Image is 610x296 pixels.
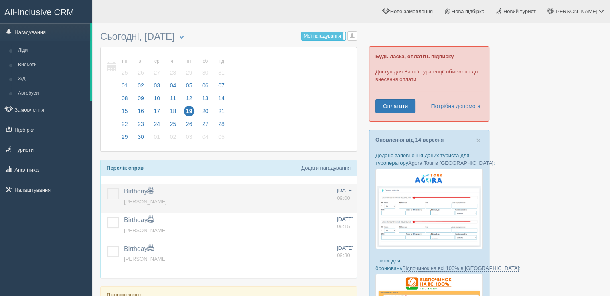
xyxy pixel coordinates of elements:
[216,93,227,103] span: 14
[168,58,178,65] small: чт
[182,107,197,120] a: 19
[184,80,195,91] span: 05
[503,8,536,14] span: Новий турист
[120,93,130,103] span: 08
[124,256,167,262] a: [PERSON_NAME]
[136,80,146,91] span: 02
[136,132,146,142] span: 30
[100,31,357,43] h3: Сьогодні, [DATE]
[182,132,197,145] a: 03
[0,0,92,22] a: All-Inclusive CRM
[149,120,164,132] a: 24
[152,93,162,103] span: 10
[124,199,167,205] span: [PERSON_NAME]
[166,81,181,94] a: 04
[120,67,130,78] span: 25
[14,58,90,72] a: Вильоти
[168,106,178,116] span: 18
[124,245,154,252] a: Birthday
[152,106,162,116] span: 17
[216,67,227,78] span: 31
[117,132,132,145] a: 29
[375,137,444,143] a: Оновлення від 14 вересня
[375,257,483,272] p: Також для бронювань :
[375,152,483,167] p: Додано заповнення даних туриста для туроператору :
[337,216,353,222] span: [DATE]
[184,58,195,65] small: пт
[214,107,227,120] a: 21
[166,120,181,132] a: 25
[152,119,162,129] span: 24
[152,80,162,91] span: 03
[216,132,227,142] span: 05
[166,107,181,120] a: 18
[133,132,148,145] a: 30
[200,132,211,142] span: 04
[117,53,132,81] a: пн 25
[168,80,178,91] span: 04
[14,72,90,86] a: З/Д
[337,187,353,202] a: [DATE] 09:00
[168,132,178,142] span: 02
[198,132,213,145] a: 04
[200,80,211,91] span: 06
[120,80,130,91] span: 01
[337,195,350,201] span: 09:00
[152,58,162,65] small: ср
[402,265,519,272] a: Відпочинок на всі 100% в [GEOGRAPHIC_DATA]
[152,132,162,142] span: 01
[168,119,178,129] span: 25
[117,81,132,94] a: 01
[4,7,74,17] span: All-Inclusive CRM
[216,58,227,65] small: нд
[124,227,167,233] a: [PERSON_NAME]
[136,119,146,129] span: 23
[166,53,181,81] a: чт 28
[182,53,197,81] a: пт 29
[369,46,489,122] div: Доступ для Вашої турагенції обмежено до внесення оплати
[182,94,197,107] a: 12
[408,160,494,166] a: Agora Tour в [GEOGRAPHIC_DATA]
[117,120,132,132] a: 22
[182,120,197,132] a: 26
[216,119,227,129] span: 28
[214,132,227,145] a: 05
[184,93,195,103] span: 12
[120,106,130,116] span: 15
[375,99,415,113] a: Оплатити
[152,67,162,78] span: 27
[337,187,353,193] span: [DATE]
[133,120,148,132] a: 23
[198,81,213,94] a: 06
[184,119,195,129] span: 26
[216,80,227,91] span: 07
[168,67,178,78] span: 28
[200,93,211,103] span: 13
[200,67,211,78] span: 30
[214,81,227,94] a: 07
[337,252,350,258] span: 09:30
[149,107,164,120] a: 17
[124,188,154,195] a: Birthday
[133,94,148,107] a: 09
[136,67,146,78] span: 26
[337,245,353,251] span: [DATE]
[120,132,130,142] span: 29
[214,94,227,107] a: 14
[168,93,178,103] span: 11
[166,94,181,107] a: 11
[124,217,154,223] span: Birthday
[120,119,130,129] span: 22
[476,136,481,144] button: Close
[149,81,164,94] a: 03
[184,67,195,78] span: 29
[133,81,148,94] a: 02
[184,132,195,142] span: 03
[136,106,146,116] span: 16
[200,119,211,129] span: 27
[136,58,146,65] small: вт
[337,216,353,231] a: [DATE] 09:15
